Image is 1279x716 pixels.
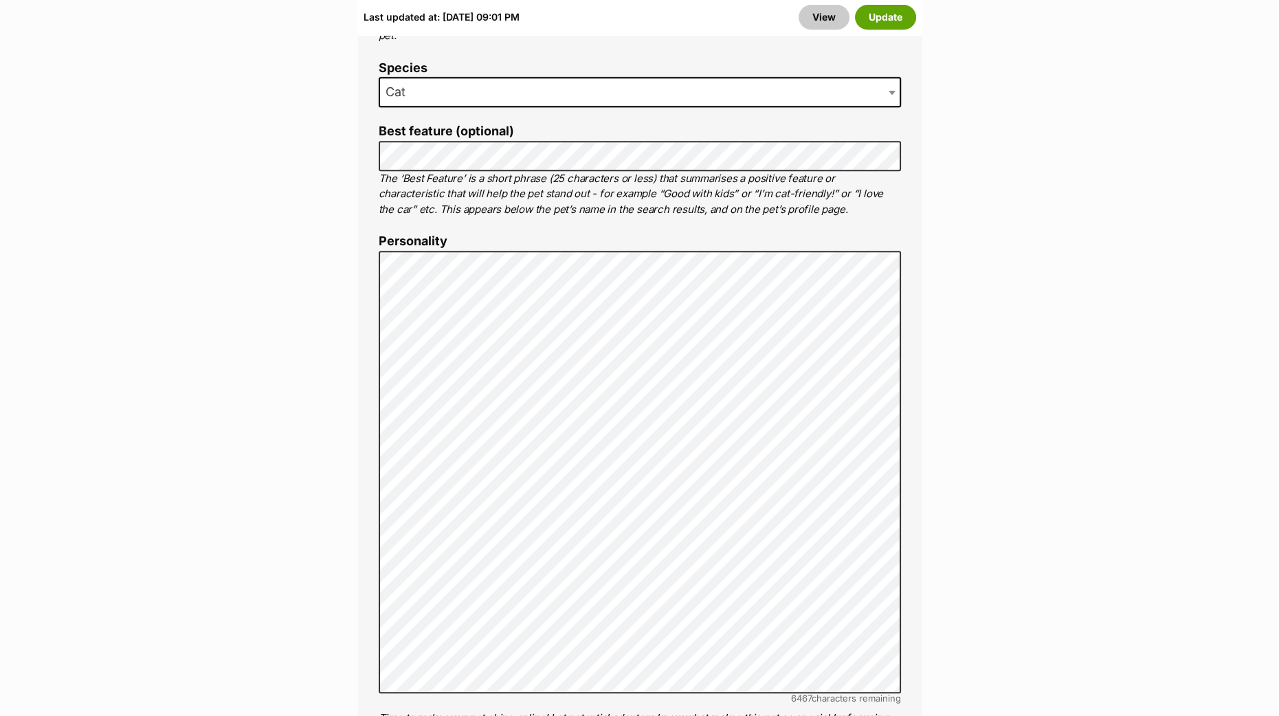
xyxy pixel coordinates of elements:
[364,5,520,30] div: Last updated at: [DATE] 09:01 PM
[791,693,812,704] span: 6467
[379,124,901,139] label: Best feature (optional)
[379,234,901,249] label: Personality
[379,61,901,76] label: Species
[799,5,849,30] a: View
[379,693,901,704] div: characters remaining
[379,77,901,107] span: Cat
[855,5,916,30] button: Update
[379,171,901,218] p: The ‘Best Feature’ is a short phrase (25 characters or less) that summarises a positive feature o...
[380,82,419,102] span: Cat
